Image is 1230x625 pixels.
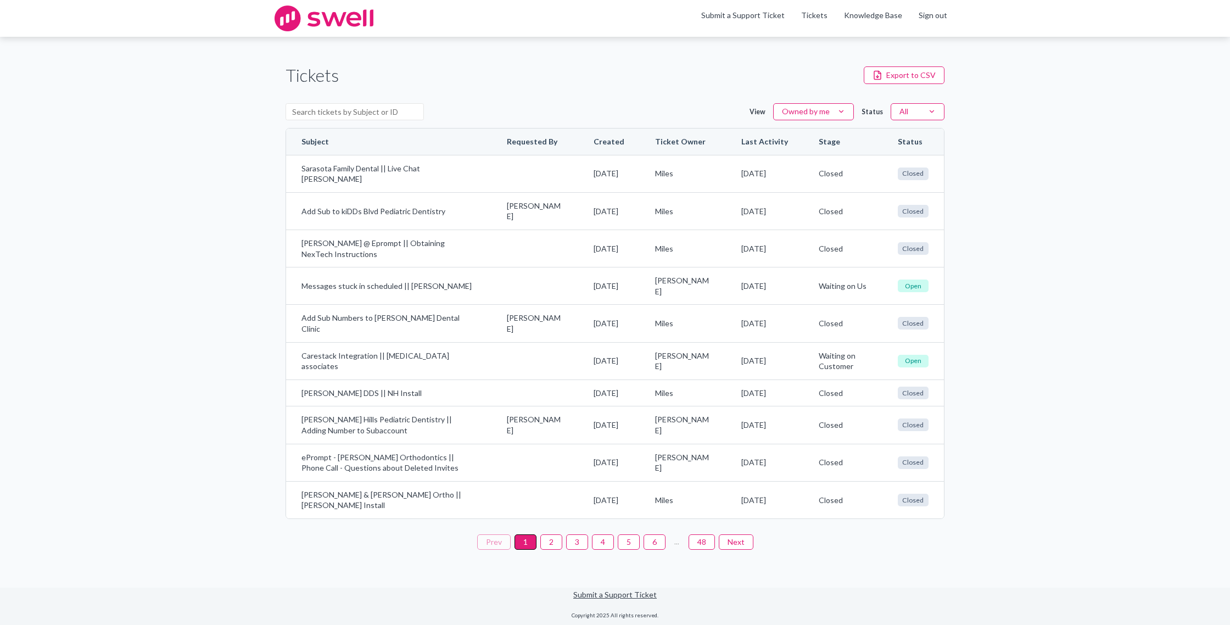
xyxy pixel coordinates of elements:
[301,452,476,473] a: ePrompt - [PERSON_NAME] Orthodontics || Phone Call - Questions about Deleted Invites
[726,230,803,267] td: [DATE]
[898,280,929,292] span: Open
[669,534,685,550] span: ...
[726,380,803,406] td: [DATE]
[655,318,711,329] span: Miles
[898,168,929,180] span: Closed
[803,129,882,155] th: Stage
[301,238,476,259] a: [PERSON_NAME] @ Eprompt || Obtaining NexTech Instructions
[898,317,929,330] span: Closed
[301,489,476,511] a: [PERSON_NAME] & [PERSON_NAME] Ortho || [PERSON_NAME] Install
[726,406,803,443] td: [DATE]
[891,103,944,121] button: All
[655,350,711,372] span: [PERSON_NAME]
[655,388,711,399] span: Miles
[301,388,476,399] a: [PERSON_NAME] DDS || NH Install
[644,534,666,550] button: 6
[719,534,753,550] button: Next
[566,534,588,550] button: 3
[898,456,929,469] span: Closed
[844,10,902,21] a: Knowledge Base
[701,10,785,20] a: Submit a Support Ticket
[862,107,883,116] label: Status
[275,5,373,31] img: swell
[803,192,882,230] td: Closed
[726,481,803,518] td: [DATE]
[803,304,882,342] td: Closed
[301,312,476,334] a: Add Sub Numbers to [PERSON_NAME] Dental Clinic
[726,155,803,192] td: [DATE]
[578,267,640,304] td: [DATE]
[578,342,640,380] td: [DATE]
[773,103,854,121] button: Owned by me
[578,444,640,481] td: [DATE]
[898,205,929,217] span: Closed
[726,129,803,155] th: Last Activity
[726,304,803,342] td: [DATE]
[507,414,562,436] span: [PERSON_NAME]
[618,534,640,550] button: 5
[655,243,711,254] span: Miles
[301,163,476,185] a: Sarasota Family Dental || Live Chat [PERSON_NAME]
[301,281,476,292] a: Messages stuck in scheduled || [PERSON_NAME]
[655,495,711,506] span: Miles
[592,534,614,550] button: 4
[689,534,715,550] button: 48
[803,380,882,406] td: Closed
[507,200,562,222] span: [PERSON_NAME]
[655,414,711,436] span: [PERSON_NAME]
[578,304,640,342] td: [DATE]
[507,312,562,334] span: [PERSON_NAME]
[578,406,640,443] td: [DATE]
[726,267,803,304] td: [DATE]
[640,129,726,155] th: Ticket Owner
[578,230,640,267] td: [DATE]
[693,10,955,27] nav: Swell CX Support
[898,387,929,399] span: Closed
[803,155,882,192] td: Closed
[578,129,640,155] th: Created
[655,168,711,179] span: Miles
[803,267,882,304] td: Waiting on Us
[578,380,640,406] td: [DATE]
[864,66,944,84] button: Export to CSV
[286,129,491,155] th: Subject
[540,534,562,550] button: 2
[655,452,711,473] span: [PERSON_NAME]
[1175,572,1230,625] iframe: Chat Widget
[578,192,640,230] td: [DATE]
[803,342,882,380] td: Waiting on Customer
[578,155,640,192] td: [DATE]
[898,242,929,255] span: Closed
[286,63,339,88] h1: Tickets
[578,481,640,518] td: [DATE]
[882,129,944,155] th: Status
[515,534,536,550] button: 1
[301,350,476,372] a: Carestack Integration || [MEDICAL_DATA] associates
[898,494,929,506] span: Closed
[286,103,424,121] input: Search tickets by Subject or ID
[803,406,882,443] td: Closed
[693,10,955,27] ul: Main menu
[726,342,803,380] td: [DATE]
[803,481,882,518] td: Closed
[301,206,476,217] a: Add Sub to kiDDs Blvd Pediatric Dentistry
[803,230,882,267] td: Closed
[573,590,657,599] a: Submit a Support Ticket
[726,444,803,481] td: [DATE]
[919,10,947,21] a: Sign out
[803,444,882,481] td: Closed
[750,107,765,116] label: View
[491,129,578,155] th: Requested By
[898,355,929,367] span: Open
[726,192,803,230] td: [DATE]
[793,10,955,27] div: Navigation Menu
[655,206,711,217] span: Miles
[655,275,711,297] span: [PERSON_NAME]
[898,418,929,431] span: Closed
[801,10,828,21] a: Tickets
[301,414,476,436] a: [PERSON_NAME] Hills Pediatric Dentistry || Adding Number to Subaccount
